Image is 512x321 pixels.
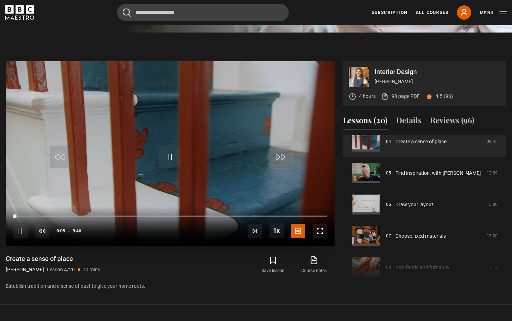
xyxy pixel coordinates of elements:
[5,5,34,20] svg: BBC Maestro
[13,224,28,238] button: Pause
[68,228,70,233] span: -
[13,216,327,217] div: Progress Bar
[430,114,474,129] button: Reviews (96)
[395,201,433,208] a: Draw your layout
[269,223,284,238] button: Playback Rate
[359,93,376,100] p: 4 hours
[395,169,481,177] a: Find inspiration, with [PERSON_NAME]
[6,266,44,273] p: [PERSON_NAME]
[73,224,81,237] span: 9:46
[47,266,75,273] p: Lesson 4/20
[375,69,501,75] p: Interior Design
[381,93,420,100] a: 98 page PDF
[375,78,501,85] p: [PERSON_NAME]
[57,224,65,237] span: 0:05
[416,9,448,16] a: All Courses
[294,255,335,275] a: Course notes
[435,93,453,100] p: 4.5 (96)
[248,224,262,238] button: Next Lesson
[291,224,305,238] button: Captions
[6,255,100,263] h1: Create a sense of place
[253,255,293,275] button: Save lesson
[396,114,421,129] button: Details
[6,282,335,290] p: Establish tradition and a sense of past to give your home roots.
[6,61,335,246] video-js: Video Player
[117,4,289,21] input: Search
[395,138,447,145] a: Create a sense of place
[83,266,100,273] p: 10 mins
[313,224,327,238] button: Fullscreen
[123,8,131,17] button: Submit the search query
[35,224,49,238] button: Mute
[372,9,407,16] a: Subscription
[395,232,446,240] a: Choose fixed materials
[480,9,507,16] button: Toggle navigation
[343,114,387,129] button: Lessons (20)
